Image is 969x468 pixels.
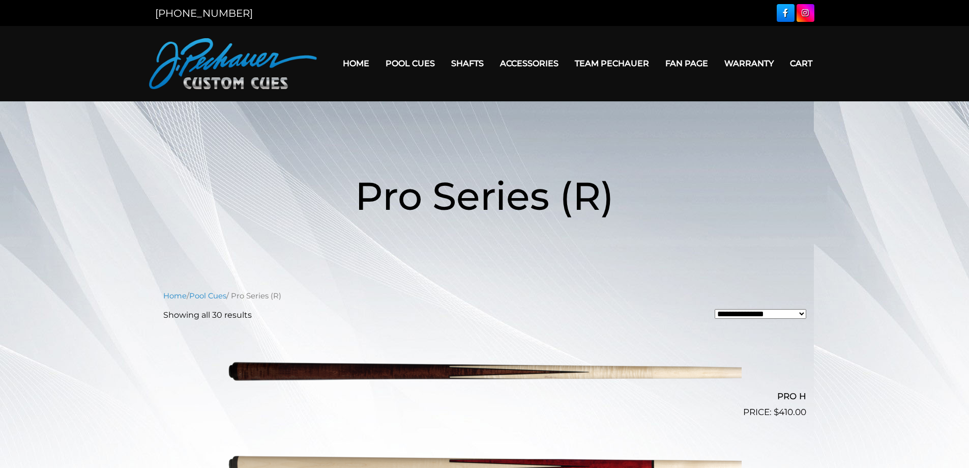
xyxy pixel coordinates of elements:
h2: PRO H [163,387,806,406]
a: Shafts [443,50,492,76]
a: Cart [782,50,820,76]
a: [PHONE_NUMBER] [155,7,253,19]
a: Pool Cues [189,291,226,300]
bdi: 410.00 [774,407,806,417]
select: Shop order [715,309,806,319]
a: Fan Page [657,50,716,76]
a: Home [335,50,377,76]
a: Warranty [716,50,782,76]
a: Home [163,291,187,300]
img: PRO H [228,329,742,415]
img: Pechauer Custom Cues [149,38,317,89]
p: Showing all 30 results [163,309,252,321]
span: $ [774,407,779,417]
a: Team Pechauer [567,50,657,76]
span: Pro Series (R) [355,172,614,219]
a: Pool Cues [377,50,443,76]
nav: Breadcrumb [163,290,806,301]
a: PRO H $410.00 [163,329,806,419]
a: Accessories [492,50,567,76]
